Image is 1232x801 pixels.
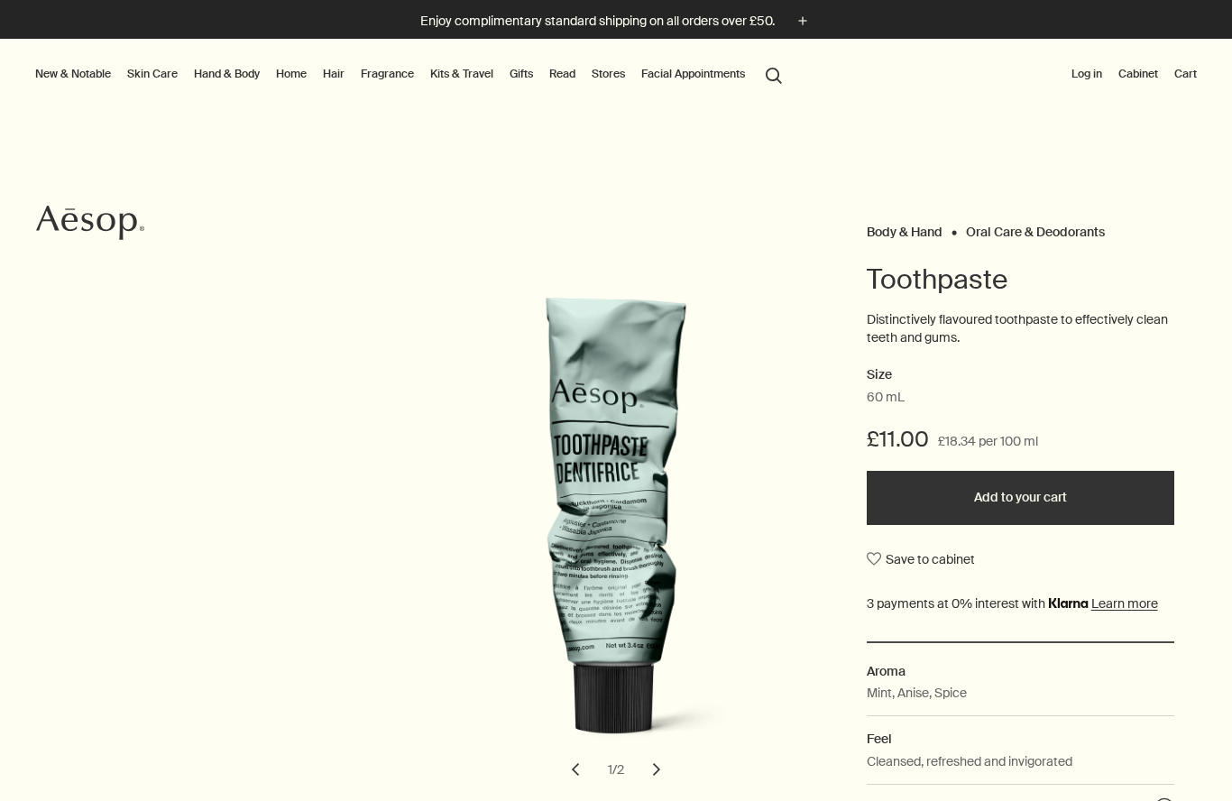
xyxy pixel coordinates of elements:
h2: Feel [867,729,1175,749]
nav: supplementary [1068,39,1200,111]
button: Save to cabinet [867,543,975,575]
h2: Aroma [867,661,1175,681]
a: Home [272,63,310,85]
button: Open search [758,57,790,91]
p: Enjoy complimentary standard shipping on all orders over £50. [420,12,775,31]
a: Cabinet [1115,63,1162,85]
a: Fragrance [357,63,418,85]
button: Stores [588,63,629,85]
h1: Toothpaste [867,262,1175,298]
button: New & Notable [32,63,115,85]
button: Cart [1171,63,1200,85]
a: Kits & Travel [427,63,497,85]
div: Toothpaste [410,296,821,789]
nav: primary [32,39,790,111]
span: 60 mL [867,389,905,407]
a: Body & Hand [867,224,942,232]
a: Facial Appointments [638,63,749,85]
p: Distinctively flavoured toothpaste to effectively clean teeth and gums. [867,311,1175,346]
a: Oral Care & Deodorants [966,224,1105,232]
button: previous slide [556,750,595,789]
a: Read [546,63,579,85]
a: Skin Care [124,63,181,85]
svg: Aesop [36,205,144,241]
img: Toothpaste in aluminium tube [423,296,820,767]
h2: Size [867,364,1175,386]
span: £18.34 per 100 ml [938,431,1038,453]
a: Gifts [506,63,537,85]
button: Add to your cart - £11.00 [867,471,1175,525]
p: Cleansed, refreshed and invigorated [867,751,1072,771]
a: Hair [319,63,348,85]
a: Hand & Body [190,63,263,85]
p: Mint, Anise, Spice [867,683,967,703]
button: next slide [637,750,676,789]
a: Aesop [32,200,149,250]
span: £11.00 [867,425,929,454]
button: Enjoy complimentary standard shipping on all orders over £50. [420,11,813,32]
button: Log in [1068,63,1106,85]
